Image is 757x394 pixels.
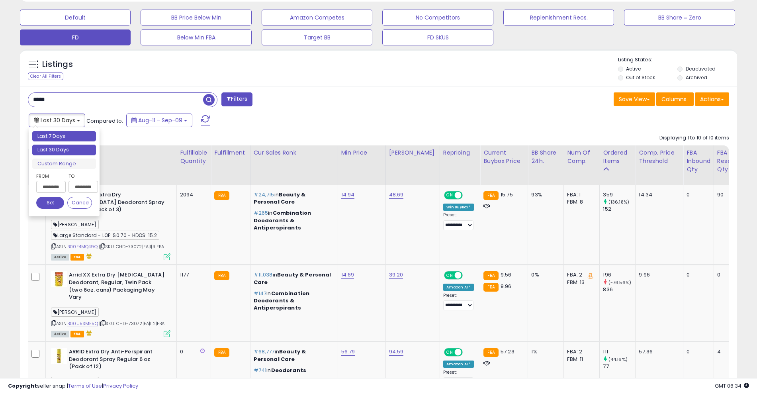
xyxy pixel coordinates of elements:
div: 0 [687,271,708,278]
button: FD [20,29,131,45]
div: 93% [531,191,557,198]
button: BB Share = Zero [624,10,735,25]
small: FBA [214,348,229,357]
p: Listing States: [618,56,737,64]
div: FBA: 2 [567,271,593,278]
label: Archived [686,74,707,81]
div: FBA Reserved Qty [717,149,744,174]
div: Preset: [443,370,474,388]
div: 57.36 [639,348,677,355]
label: Out of Stock [626,74,655,81]
span: ON [445,272,455,279]
div: Current Buybox Price [483,149,524,165]
b: Arrid XX Extra Dry [MEDICAL_DATA] Deodorant, Regular, Twin Pack (two 6oz. cans) Packaging May Vary [69,271,166,303]
div: Min Price [341,149,382,157]
div: 9.96 [639,271,677,278]
li: Last 30 Days [32,145,96,155]
div: ASIN: [51,191,170,259]
span: [PERSON_NAME] [51,220,99,229]
button: Cancel [67,197,92,209]
div: FBM: 11 [567,356,593,363]
button: Default [20,10,131,25]
button: Below Min FBA [141,29,251,45]
button: No Competitors [382,10,493,25]
div: Amazon AI * [443,284,474,291]
span: | SKU: CHD-73072|EA|1|3|FBA [99,243,164,250]
div: BB Share 24h. [531,149,560,165]
div: seller snap | | [8,382,138,390]
button: Replenishment Recs. [503,10,614,25]
small: FBA [483,271,498,280]
a: 14.69 [341,271,354,279]
i: hazardous material [84,330,92,336]
div: Win BuyBox * [443,204,474,211]
button: Actions [695,92,729,106]
img: 41YDzMgH7zL._SL40_.jpg [51,271,67,287]
div: FBM: 13 [567,279,593,286]
div: Preset: [443,293,474,311]
div: Displaying 1 to 10 of 10 items [659,134,729,142]
li: Last 7 Days [32,131,96,142]
div: 90 [717,191,741,198]
button: Aug-11 - Sep-09 [126,114,192,127]
small: FBA [483,191,498,200]
span: Beauty & Personal Care [254,271,331,286]
li: Custom Range [32,159,96,169]
button: Target BB [262,29,372,45]
span: #68,777 [254,348,275,355]
span: Combination Deodorants & Antiperspirants [254,209,311,231]
p: in [254,367,332,374]
small: (44.16%) [608,356,628,363]
span: ON [445,192,455,199]
div: 111 [603,348,635,355]
span: #11,038 [254,271,273,278]
div: 1177 [180,271,205,278]
span: #265 [254,209,268,217]
button: Filters [221,92,252,106]
div: FBA: 1 [567,191,593,198]
div: Num of Comp. [567,149,596,165]
button: Save View [614,92,655,106]
img: 31mZGCg6tOL._SL40_.jpg [51,348,67,364]
span: Deodorants [271,367,307,374]
span: Beauty & Personal Care [254,191,306,206]
span: Aug-11 - Sep-09 [138,116,182,124]
span: ON [445,349,455,356]
h5: Listings [42,59,73,70]
span: Compared to: [86,117,123,125]
a: 14.94 [341,191,355,199]
div: ASIN: [51,271,170,336]
div: 359 [603,191,635,198]
span: OFF [461,272,474,279]
div: Fulfillable Quantity [180,149,207,165]
a: 56.79 [341,348,355,356]
div: 836 [603,286,635,293]
small: FBA [214,271,229,280]
a: Terms of Use [68,382,102,390]
div: 77 [603,363,635,370]
button: FD SKUS [382,29,493,45]
a: Privacy Policy [103,382,138,390]
div: Title [49,149,173,157]
b: Arrid Arrid Extra Dry [MEDICAL_DATA] Deodorant Spray Regular (Pack of 3) [69,191,166,216]
div: 14.34 [639,191,677,198]
span: OFF [461,192,474,199]
span: 2025-10-10 06:34 GMT [715,382,749,390]
div: 0 [687,191,708,198]
b: ARRID Extra Dry Anti-Perspirant Deodorant Spray Regular 6 oz (Pack of 12) [69,348,166,372]
span: 57.23 [501,348,514,355]
small: (136.18%) [608,199,629,205]
div: 0 [687,348,708,355]
span: 9.96 [501,282,512,290]
div: 4 [717,348,741,355]
div: 2094 [180,191,205,198]
div: Cur Sales Rank [254,149,334,157]
div: Clear All Filters [28,73,63,80]
p: in [254,271,332,286]
button: Amazon Competes [262,10,372,25]
div: 0% [531,271,557,278]
span: [PERSON_NAME] [51,308,99,317]
button: Columns [656,92,694,106]
div: 152 [603,206,635,213]
p: in [254,191,332,206]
